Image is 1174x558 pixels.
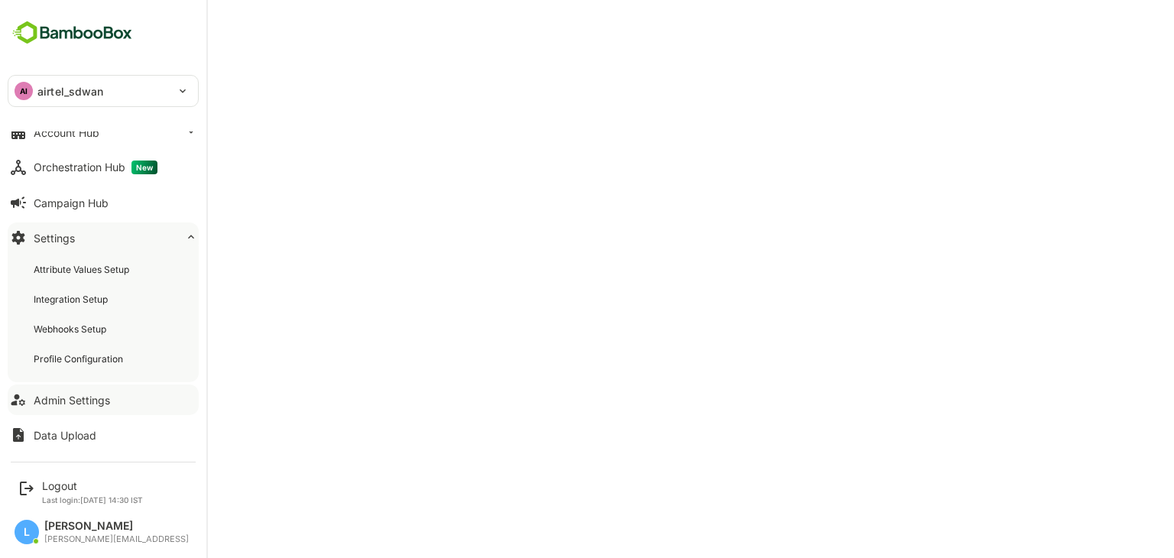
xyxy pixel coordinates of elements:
[34,126,99,139] div: Account Hub
[34,323,109,336] div: Webhooks Setup
[8,420,199,450] button: Data Upload
[44,534,189,544] div: [PERSON_NAME][EMAIL_ADDRESS]
[34,263,132,276] div: Attribute Values Setup
[42,479,143,492] div: Logout
[8,76,198,106] div: AIairtel_sdwan
[8,187,199,218] button: Campaign Hub
[34,196,109,209] div: Campaign Hub
[44,520,189,533] div: [PERSON_NAME]
[37,83,104,99] p: airtel_sdwan
[15,520,39,544] div: L
[34,429,96,442] div: Data Upload
[34,394,110,407] div: Admin Settings
[42,495,143,504] p: Last login: [DATE] 14:30 IST
[8,384,199,415] button: Admin Settings
[8,117,199,148] button: Account Hub
[131,161,157,174] span: New
[15,82,33,100] div: AI
[34,161,157,174] div: Orchestration Hub
[34,352,126,365] div: Profile Configuration
[34,293,111,306] div: Integration Setup
[8,18,137,47] img: BambooboxFullLogoMark.5f36c76dfaba33ec1ec1367b70bb1252.svg
[8,152,199,183] button: Orchestration HubNew
[34,232,75,245] div: Settings
[8,222,199,253] button: Settings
